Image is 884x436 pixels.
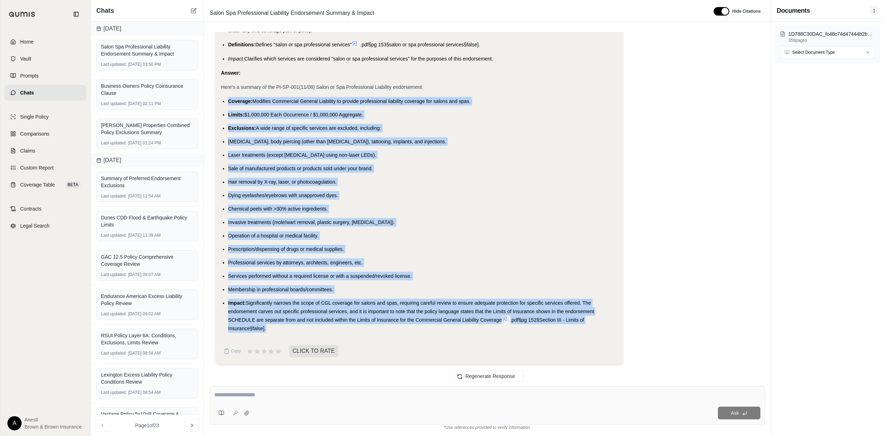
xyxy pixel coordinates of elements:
span: Chats [20,89,34,96]
h3: Documents [777,6,810,16]
span: Home [20,38,33,45]
span: Coverage: [228,98,252,104]
span: Last updated: [101,350,127,356]
div: RSUI Policy Layer 6A: Conditions, Exclusions, Limits Review [101,332,193,346]
span: Brown & Brown Insurance [24,423,82,430]
span: Last updated: [101,233,127,238]
div: [DATE] 03:50 PM [101,62,193,67]
span: BETA [66,181,80,188]
button: 1D788C30DAC_fc48c74d47444b2bbb781cbd886a1f76_525327C_PHPK2639708-012_Policy_PHPK2639708-012[9].pd... [780,30,875,43]
span: 1 [870,6,878,16]
p: 359 pages [788,38,875,43]
span: Claims [20,147,35,154]
div: Endurance American Excess Liability Policy Review [101,293,193,307]
div: Salon Spa Professional Liability Endorsement Summary & Impact [101,43,193,57]
div: Edit Title [207,7,705,19]
span: Legal Search [20,222,50,229]
span: Coverage Table [20,181,55,188]
button: New Chat [189,6,198,15]
button: Copy [221,344,244,358]
span: [MEDICAL_DATA], body piercing (other than [MEDICAL_DATA]), tattooing, implants, and injections. [228,139,446,144]
span: Prescription/dispensing of drugs or medical supplies. [228,246,344,252]
span: Ask [731,410,739,416]
span: Vault [20,55,31,62]
div: [DATE] [91,22,204,36]
span: Impact: [228,56,244,62]
span: Last updated: [101,193,127,199]
a: Contracts [5,201,86,217]
div: GAC 12.5 Policy Comprehensive Coverage Review [101,253,193,268]
span: Contracts [20,205,41,212]
div: A [7,416,22,430]
span: Last updated: [101,390,127,395]
a: Home [5,34,86,50]
span: CLICK TO RATE [289,345,338,357]
div: Summary of Preferred Endorsement Exclusions [101,175,193,189]
span: Here's a summary of the PI-SP-001(11/08) Salon or Spa Professional Liability endorsement: [221,84,423,90]
span: Prompts [20,72,39,79]
div: [DATE] 08:54 AM [101,390,193,395]
span: Operation of a hospital or medical facility. [228,233,318,239]
span: Last updated: [101,101,127,107]
a: Chats [5,85,86,101]
button: Ask [718,407,760,419]
span: Hide Citations [732,8,761,14]
span: Invasive treatments (mole/wart removal, plastic surgery, [MEDICAL_DATA]). [228,219,395,225]
div: [DATE] 11:39 AM [101,233,193,238]
span: Definitions: [228,42,255,47]
span: Laser treatments (except [MEDICAL_DATA] using non-laser LEDs). [228,152,376,158]
span: Salon Spa Professional Liability Endorsement Summary & Impact [207,7,377,19]
a: Vault [5,51,86,67]
span: Significantly narrows the scope of CGL coverage for salons and spas, requiring careful review to ... [228,300,594,323]
span: Hair removal by X-ray, laser, or photocoagulation. [228,179,336,185]
span: Impact: [228,300,246,306]
div: Vantage Policy 5x10xP Coverage & Endorsement Review [101,411,193,425]
span: Clarifies which services are considered "salon or spa professional services" for the purposes of ... [244,56,493,62]
span: Defines "salon or spa professional services" [255,42,352,47]
div: [PERSON_NAME] Properties Combined Policy Exclusions Summary [101,122,193,136]
img: Qumis Logo [9,12,35,17]
span: Anesti [24,416,82,423]
p: 1D788C30DAC_fc48c74d47444b2bbb781cbd886a1f76_525327C_PHPK2639708-012_Policy_PHPK2639708-012[9].pdf [788,30,875,38]
span: Last updated: [101,272,127,277]
span: Single Policy [20,113,49,120]
span: Services performed without a required license or with a suspended/revoked license. [228,273,412,279]
a: Legal Search [5,218,86,234]
div: [DATE] 01:24 PM [101,140,193,146]
div: *Use references provided to verify information. [210,425,765,430]
span: Last updated: [101,62,127,67]
span: $1,000,000 Each Occurrence / $1,000,000 Aggregate. [244,112,363,117]
span: Regenerate Response [465,373,515,379]
strong: Answer: [221,70,240,76]
div: [DATE] 09:02 AM [101,311,193,317]
span: Last updated: [101,311,127,317]
div: [DATE] 02:11 PM [101,101,193,107]
span: Comparisons [20,130,49,137]
div: [DATE] 09:07 AM [101,272,193,277]
div: Lexington Excess Liability Policy Conditions Review [101,371,193,385]
a: Claims [5,143,86,159]
span: Limits: [228,112,244,117]
span: Copy [231,348,241,354]
span: Sale of manufactured products or products sold under your brand. [228,166,373,171]
span: Professional services by attorneys, architects, engineers, etc. [228,260,363,265]
button: Collapse sidebar [70,8,82,20]
a: Custom Report [5,160,86,176]
button: Regenerate Response [451,371,524,382]
span: .pdf§pg 153§salon or spa professional services§false]. [360,42,480,47]
div: [DATE] 11:54 AM [101,193,193,199]
span: Membership in professional boards/committees. [228,287,333,292]
span: Chats [96,6,114,16]
span: A wide range of specific services are excluded, including: [256,125,381,131]
a: Single Policy [5,109,86,125]
span: Chemical peels with >30% active ingredients. [228,206,328,212]
span: Page 1 of 23 [135,422,159,429]
span: Custom Report [20,164,53,171]
span: Last updated: [101,140,127,146]
div: Dunes CDD Flood & Earthquake Policy Limits [101,214,193,228]
div: Business Owners Policy Coinsurance Clause [101,82,193,97]
a: Coverage TableBETA [5,177,86,193]
span: Modifies Commercial General Liability to provide professional liability coverage for salons and s... [252,98,470,104]
a: Prompts [5,68,86,84]
span: Exclusions: [228,125,256,131]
